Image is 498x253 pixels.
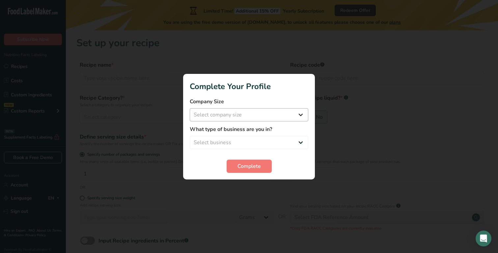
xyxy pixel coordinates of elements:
h1: Complete Your Profile [190,80,308,92]
label: Company Size [190,98,308,106]
span: Complete [237,162,261,170]
button: Complete [227,160,272,173]
div: Open Intercom Messenger [476,231,491,246]
label: What type of business are you in? [190,125,308,133]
